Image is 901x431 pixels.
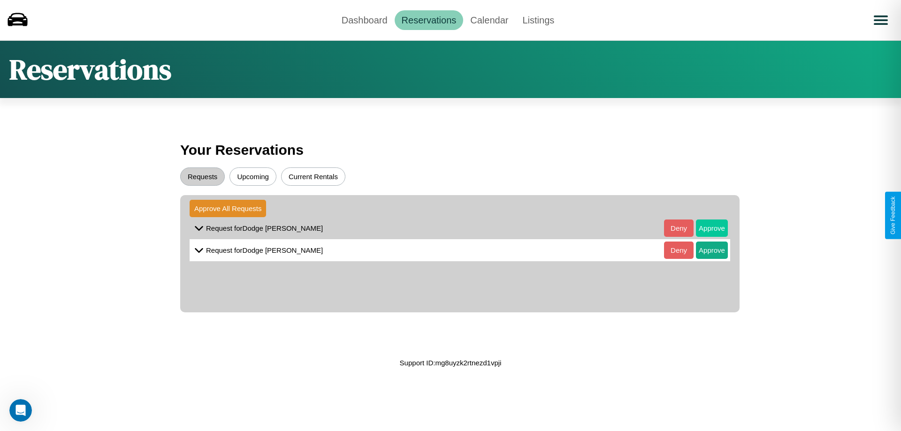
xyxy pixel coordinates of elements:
[463,10,515,30] a: Calendar
[206,244,323,257] p: Request for Dodge [PERSON_NAME]
[395,10,464,30] a: Reservations
[9,50,171,89] h1: Reservations
[664,219,694,237] button: Deny
[206,222,323,234] p: Request for Dodge [PERSON_NAME]
[9,399,32,422] iframe: Intercom live chat
[696,219,728,237] button: Approve
[515,10,561,30] a: Listings
[400,356,502,369] p: Support ID: mg8uyzk2rtnezd1vpji
[190,200,266,217] button: Approve All Requests
[868,7,894,33] button: Open menu
[180,167,225,186] button: Requests
[180,137,721,163] h3: Your Reservations
[890,197,896,234] div: Give Feedback
[335,10,395,30] a: Dashboard
[281,167,345,186] button: Current Rentals
[229,167,276,186] button: Upcoming
[696,242,728,259] button: Approve
[664,242,694,259] button: Deny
